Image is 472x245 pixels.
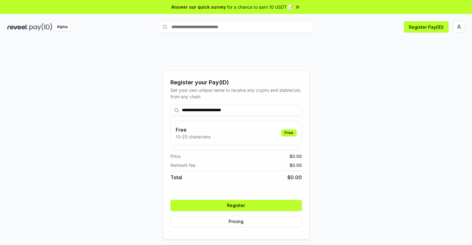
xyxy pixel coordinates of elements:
[170,153,181,159] span: Price
[227,4,293,10] span: for a chance to earn 10 USDT 📝
[281,129,297,136] div: Free
[176,126,210,133] h3: Free
[171,4,226,10] span: Answer our quick survey
[7,23,28,31] img: reveel_dark
[287,174,302,181] span: $ 0.00
[29,23,52,31] img: pay_id
[404,21,448,32] button: Register Pay(ID)
[170,200,302,211] button: Register
[290,162,302,168] span: $ 0.00
[54,23,71,31] div: Alpha
[170,216,302,227] button: Pricing
[170,162,195,168] span: Network fee
[170,78,302,87] div: Register your Pay(ID)
[176,133,210,140] p: 13-25 characters
[170,87,302,100] div: Get your own unique name to receive any crypto and stablecoin, from any chain
[170,174,182,181] span: Total
[290,153,302,159] span: $ 0.00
